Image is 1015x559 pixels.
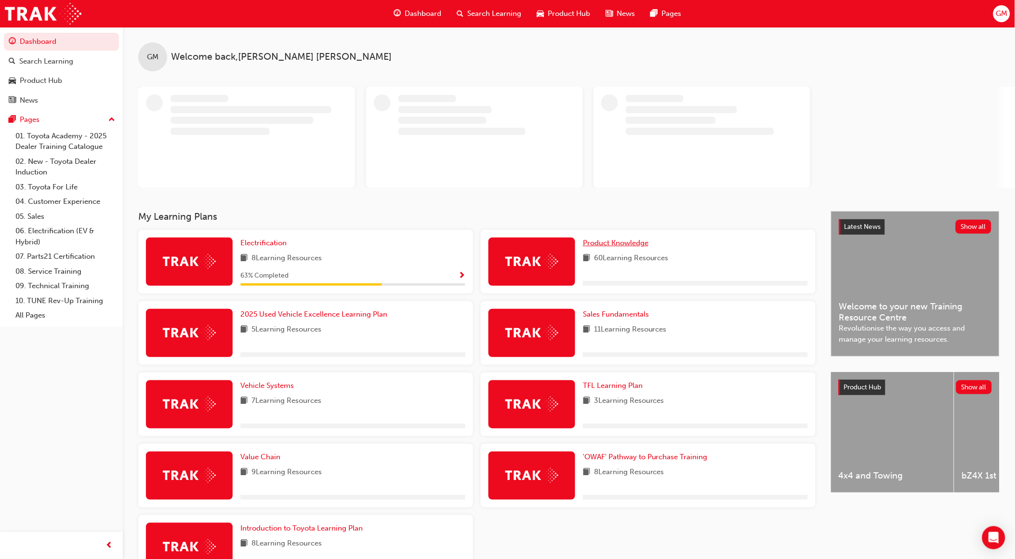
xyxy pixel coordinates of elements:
[598,4,643,24] a: news-iconNews
[505,397,558,412] img: Trak
[583,310,649,319] span: Sales Fundamentals
[956,220,992,234] button: Show all
[9,77,16,85] span: car-icon
[583,309,653,320] a: Sales Fundamentals
[583,380,646,391] a: TFL Learning Plan
[529,4,598,24] a: car-iconProduct Hub
[240,253,248,265] span: book-icon
[251,538,322,550] span: 8 Learning Resources
[505,468,558,483] img: Trak
[147,52,158,63] span: GM
[163,254,216,269] img: Trak
[956,380,992,394] button: Show all
[12,194,119,209] a: 04. Customer Experience
[583,466,590,479] span: book-icon
[12,209,119,224] a: 05. Sales
[839,219,991,235] a: Latest NewsShow all
[458,272,465,280] span: Show Progress
[240,395,248,407] span: book-icon
[505,254,558,269] img: Trak
[4,53,119,70] a: Search Learning
[240,380,298,391] a: Vehicle Systems
[844,223,881,231] span: Latest News
[594,253,669,265] span: 60 Learning Resources
[467,8,521,19] span: Search Learning
[12,293,119,308] a: 10. TUNE Rev-Up Training
[19,56,73,67] div: Search Learning
[106,540,113,552] span: prev-icon
[240,524,363,532] span: Introduction to Toyota Learning Plan
[458,270,465,282] button: Show Progress
[831,211,1000,357] a: Latest NewsShow allWelcome to your new Training Resource CentreRevolutionise the way you access a...
[996,8,1007,19] span: GM
[606,8,613,20] span: news-icon
[12,224,119,249] a: 06. Electrification (EV & Hybrid)
[583,324,590,336] span: book-icon
[240,538,248,550] span: book-icon
[982,526,1005,549] div: Open Intercom Messenger
[594,466,664,479] span: 8 Learning Resources
[108,114,115,126] span: up-icon
[839,323,991,345] span: Revolutionise the way you access and manage your learning resources.
[20,75,62,86] div: Product Hub
[240,310,387,319] span: 2025 Used Vehicle Excellence Learning Plan
[993,5,1010,22] button: GM
[240,452,284,463] a: Value Chain
[643,4,689,24] a: pages-iconPages
[4,31,119,111] button: DashboardSearch LearningProduct HubNews
[4,72,119,90] a: Product Hub
[163,539,216,554] img: Trak
[12,129,119,154] a: 01. Toyota Academy - 2025 Dealer Training Catalogue
[12,180,119,195] a: 03. Toyota For Life
[594,324,667,336] span: 11 Learning Resources
[12,154,119,180] a: 02. New - Toyota Dealer Induction
[240,309,391,320] a: 2025 Used Vehicle Excellence Learning Plan
[4,33,119,51] a: Dashboard
[12,308,119,323] a: All Pages
[240,238,290,249] a: Electrification
[163,325,216,340] img: Trak
[12,264,119,279] a: 08. Service Training
[240,324,248,336] span: book-icon
[251,466,322,479] span: 9 Learning Resources
[251,324,321,336] span: 5 Learning Resources
[20,114,40,125] div: Pages
[251,253,322,265] span: 8 Learning Resources
[405,8,441,19] span: Dashboard
[240,523,367,534] a: Introduction to Toyota Learning Plan
[4,111,119,129] button: Pages
[240,453,280,461] span: Value Chain
[240,270,289,281] span: 63 % Completed
[9,57,15,66] span: search-icon
[12,279,119,293] a: 09. Technical Training
[394,8,401,20] span: guage-icon
[240,239,287,247] span: Electrification
[839,470,946,481] span: 4x4 and Towing
[163,468,216,483] img: Trak
[661,8,681,19] span: Pages
[20,95,38,106] div: News
[839,301,991,323] span: Welcome to your new Training Resource Centre
[163,397,216,412] img: Trak
[583,239,648,247] span: Product Knowledge
[844,383,882,391] span: Product Hub
[4,92,119,109] a: News
[457,8,463,20] span: search-icon
[240,381,294,390] span: Vehicle Systems
[449,4,529,24] a: search-iconSearch Learning
[9,38,16,46] span: guage-icon
[583,238,652,249] a: Product Knowledge
[9,116,16,124] span: pages-icon
[583,452,712,463] a: 'OWAF' Pathway to Purchase Training
[583,253,590,265] span: book-icon
[505,325,558,340] img: Trak
[171,52,392,63] span: Welcome back , [PERSON_NAME] [PERSON_NAME]
[251,395,321,407] span: 7 Learning Resources
[839,380,992,395] a: Product HubShow all
[548,8,590,19] span: Product Hub
[138,211,816,222] h3: My Learning Plans
[831,372,954,492] a: 4x4 and Towing
[240,466,248,479] span: book-icon
[617,8,635,19] span: News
